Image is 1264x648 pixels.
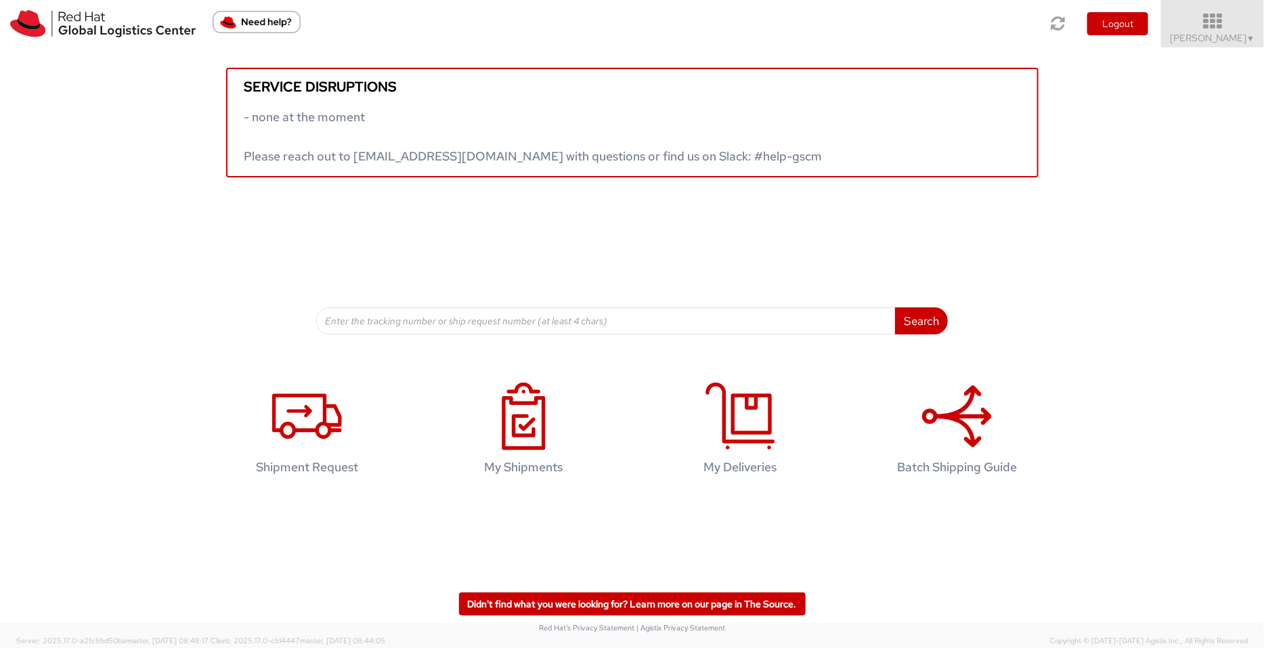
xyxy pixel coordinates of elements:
span: Client: 2025.17.0-cb14447 [211,636,385,645]
button: Logout [1087,12,1148,35]
span: ▼ [1247,33,1255,44]
h4: Shipment Request [220,460,395,474]
button: Need help? [213,11,301,33]
h4: My Shipments [437,460,611,474]
a: Service disruptions - none at the moment Please reach out to [EMAIL_ADDRESS][DOMAIN_NAME] with qu... [226,68,1039,177]
a: Batch Shipping Guide [856,368,1059,495]
a: | Agistix Privacy Statement [636,623,725,632]
input: Enter the tracking number or ship request number (at least 4 chars) [316,307,896,334]
h4: My Deliveries [653,460,828,474]
a: Didn't find what you were looking for? Learn more on our page in The Source. [459,592,806,615]
h4: Batch Shipping Guide [870,460,1045,474]
span: Server: 2025.17.0-a2fc8bd50ba [16,636,209,645]
a: My Deliveries [639,368,842,495]
span: master, [DATE] 08:44:05 [300,636,385,645]
a: Shipment Request [206,368,409,495]
a: My Shipments [422,368,626,495]
button: Search [895,307,948,334]
span: master, [DATE] 08:48:17 [126,636,209,645]
span: [PERSON_NAME] [1171,32,1255,44]
span: - none at the moment Please reach out to [EMAIL_ADDRESS][DOMAIN_NAME] with questions or find us o... [244,109,823,164]
img: rh-logistics-00dfa346123c4ec078e1.svg [10,10,196,37]
span: Copyright © [DATE]-[DATE] Agistix Inc., All Rights Reserved [1049,636,1248,647]
h5: Service disruptions [244,79,1020,94]
a: Red Hat's Privacy Statement [539,623,634,632]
